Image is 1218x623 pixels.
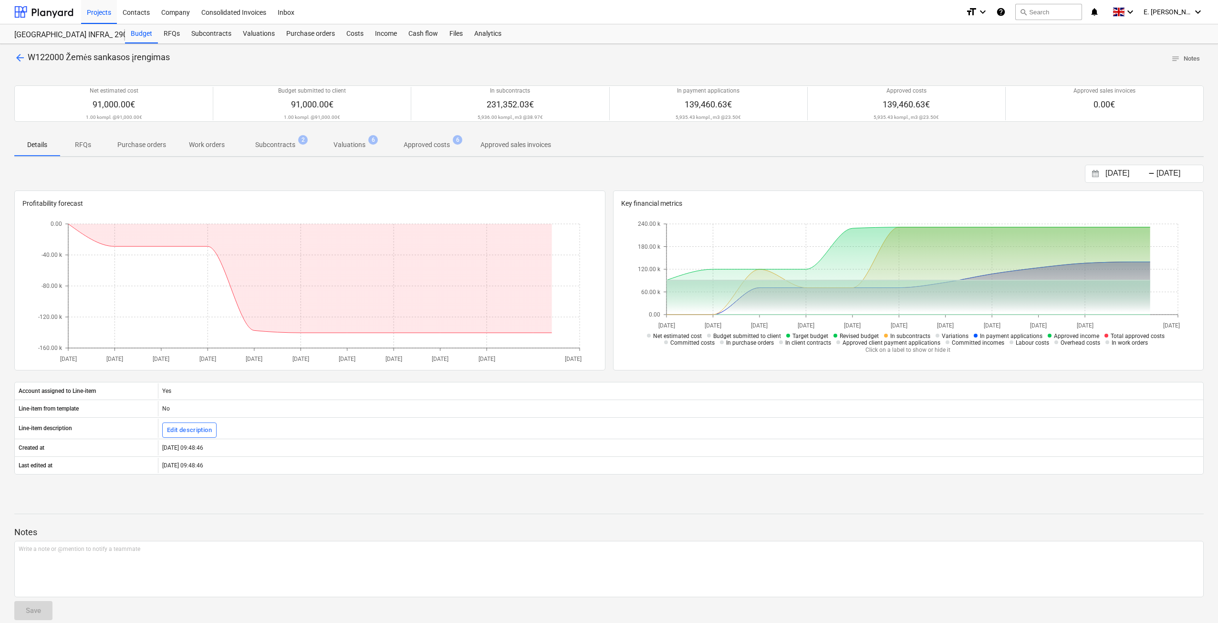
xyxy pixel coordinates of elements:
[478,114,543,120] p: 5,936.00 kompl., m3 @ 38.97€
[246,356,262,362] tspan: [DATE]
[158,24,186,43] a: RFQs
[890,333,930,339] span: In subcontracts
[676,114,741,120] p: 5,935.43 kompl., m3 @ 23.50€
[432,356,448,362] tspan: [DATE]
[22,199,597,209] p: Profitability forecast
[1054,333,1099,339] span: Approved income
[403,24,444,43] a: Cash flow
[51,221,62,227] tspan: 0.00
[255,140,295,150] p: Subcontracts
[19,405,79,413] p: Line-item from template
[158,440,1203,455] div: [DATE] 09:48:46
[1077,322,1093,329] tspan: [DATE]
[874,114,939,120] p: 5,935.43 kompl., m3 @ 23.50€
[1111,333,1165,339] span: Total approved costs
[638,266,661,273] tspan: 120.00 k
[677,87,739,95] p: In payment applications
[751,322,768,329] tspan: [DATE]
[298,135,308,145] span: 2
[38,314,62,320] tspan: -120.00 k
[942,333,968,339] span: Variations
[891,322,907,329] tspan: [DATE]
[14,52,26,63] span: arrow_back
[158,458,1203,473] div: [DATE] 09:48:46
[167,425,212,436] div: Edit description
[278,87,346,95] p: Budget submitted to client
[281,24,341,43] a: Purchase orders
[292,356,309,362] tspan: [DATE]
[1073,87,1135,95] p: Approved sales invoices
[1170,577,1218,623] div: Chat Widget
[937,322,954,329] tspan: [DATE]
[1061,339,1100,346] span: Overhead costs
[42,283,62,289] tspan: -80.00 k
[404,140,450,150] p: Approved costs
[189,140,225,150] p: Work orders
[705,322,721,329] tspan: [DATE]
[685,99,732,109] span: 139,460.63€
[19,387,96,395] p: Account assigned to Line-item
[966,6,977,18] i: format_size
[479,356,495,362] tspan: [DATE]
[565,356,582,362] tspan: [DATE]
[199,356,216,362] tspan: [DATE]
[444,24,468,43] a: Files
[1164,322,1180,329] tspan: [DATE]
[1124,6,1136,18] i: keyboard_arrow_down
[468,24,507,43] div: Analytics
[843,339,940,346] span: Approved client payment applications
[368,135,378,145] span: 6
[1148,171,1155,177] div: -
[237,24,281,43] a: Valuations
[106,356,123,362] tspan: [DATE]
[621,199,1196,209] p: Key financial metrics
[125,24,158,43] div: Budget
[883,99,930,109] span: 139,460.63€
[333,140,365,150] p: Valuations
[1171,54,1180,63] span: notes
[653,333,702,339] span: Net estimated cost
[162,422,217,438] button: Edit description
[19,444,44,452] p: Created at
[117,140,166,150] p: Purchase orders
[1144,8,1191,16] span: E. [PERSON_NAME]
[186,24,237,43] a: Subcontracts
[158,383,1203,399] div: Yes
[93,99,135,109] span: 91,000.00€
[726,339,774,346] span: In purchase orders
[1031,322,1047,329] tspan: [DATE]
[1155,167,1203,180] input: End Date
[291,99,333,109] span: 91,000.00€
[977,6,989,18] i: keyboard_arrow_down
[38,345,62,351] tspan: -160.00 k
[1112,339,1148,346] span: In work orders
[713,333,781,339] span: Budget submitted to client
[369,24,403,43] div: Income
[158,401,1203,416] div: No
[339,356,355,362] tspan: [DATE]
[1192,6,1204,18] i: keyboard_arrow_down
[14,30,114,40] div: [GEOGRAPHIC_DATA] INFRA_ 2901835
[453,135,462,145] span: 6
[1167,52,1204,66] button: Notes
[341,24,369,43] a: Costs
[28,52,170,62] span: W122000 Žemės sankasos įrengimas
[1087,169,1103,180] button: Interact with the calendar and add the check-in date for your trip.
[638,221,661,227] tspan: 240.00 k
[26,140,49,150] p: Details
[14,527,1204,538] p: Notes
[72,140,94,150] p: RFQs
[980,333,1042,339] span: In payment applications
[490,87,530,95] p: In subcontracts
[86,114,142,120] p: 1.00 kompl. @ 91,000.00€
[1093,99,1115,109] span: 0.00€
[153,356,169,362] tspan: [DATE]
[792,333,828,339] span: Target budget
[638,346,1178,354] p: Click on a label to show or hide it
